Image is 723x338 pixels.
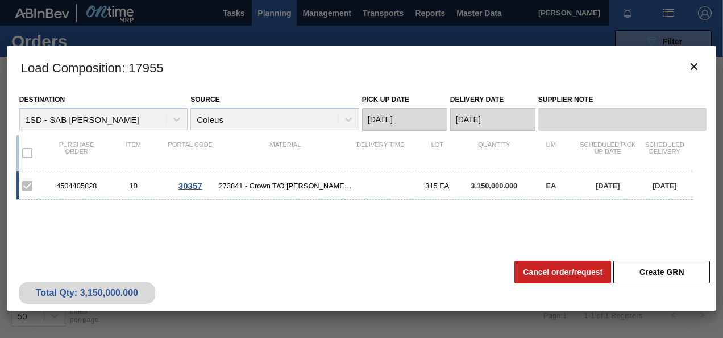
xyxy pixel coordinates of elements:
h3: Load Composition : 17955 [7,46,716,89]
label: Pick up Date [362,96,410,104]
div: Scheduled Pick up Date [579,141,636,165]
div: Go to Order [162,181,219,191]
label: Delivery Date [450,96,504,104]
div: 10 [105,182,162,190]
span: [DATE] [653,182,676,190]
span: 30357 [178,181,202,191]
div: Portal code [162,141,219,165]
span: EA [546,182,556,190]
input: mm/dd/yyyy [450,108,535,131]
button: Create GRN [613,261,710,283]
span: 3,150,000.000 [471,182,517,190]
div: Material [219,141,352,165]
label: Destination [19,96,65,104]
div: 315 EA [409,182,466,190]
div: 4504405828 [48,182,105,190]
div: Quantity [466,141,522,165]
input: mm/dd/yyyy [362,108,447,131]
span: [DATE] [596,182,620,190]
label: Supplier Note [538,92,707,108]
div: Scheduled Delivery [636,141,693,165]
div: Delivery Time [352,141,409,165]
div: UM [522,141,579,165]
button: Cancel order/request [514,261,611,283]
div: Lot [409,141,466,165]
div: Total Qty: 3,150,000.000 [27,288,147,298]
div: Purchase order [48,141,105,165]
div: Item [105,141,162,165]
span: 273841 - Crown T/O Olaf (2018) [219,182,352,190]
label: Source [190,96,219,104]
